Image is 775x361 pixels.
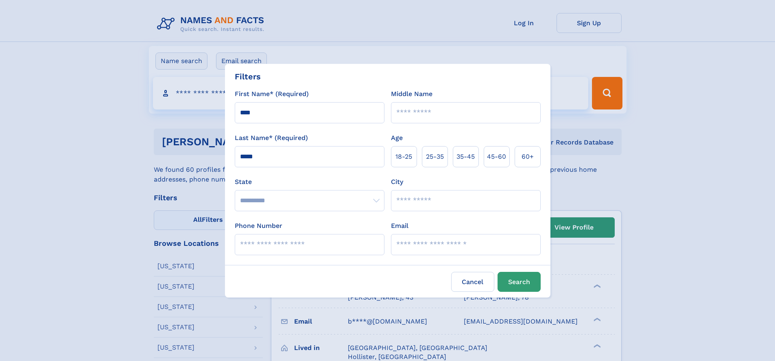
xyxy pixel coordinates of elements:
[235,133,308,143] label: Last Name* (Required)
[391,133,403,143] label: Age
[395,152,412,162] span: 18‑25
[522,152,534,162] span: 60+
[451,272,494,292] label: Cancel
[456,152,475,162] span: 35‑45
[498,272,541,292] button: Search
[235,70,261,83] div: Filters
[391,89,432,99] label: Middle Name
[391,221,408,231] label: Email
[391,177,403,187] label: City
[426,152,444,162] span: 25‑35
[235,89,309,99] label: First Name* (Required)
[235,221,282,231] label: Phone Number
[235,177,384,187] label: State
[487,152,506,162] span: 45‑60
